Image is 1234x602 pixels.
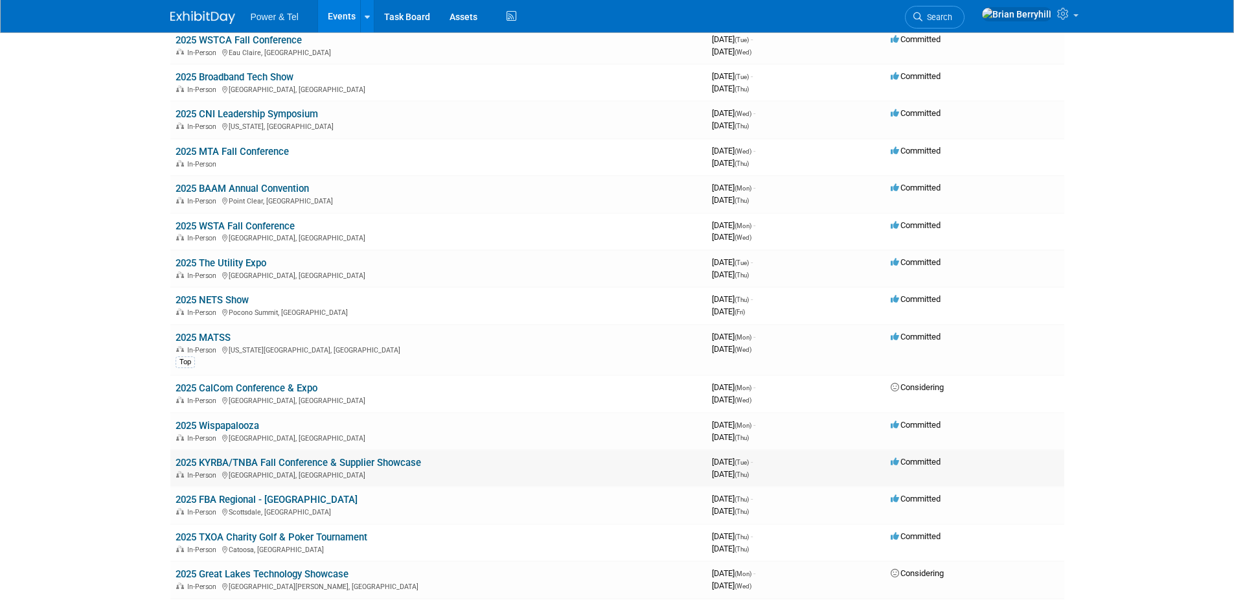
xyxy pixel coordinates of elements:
span: (Fri) [735,308,745,316]
div: [GEOGRAPHIC_DATA], [GEOGRAPHIC_DATA] [176,469,702,480]
span: Considering [891,382,944,392]
span: Power & Tel [251,12,299,22]
span: (Thu) [735,272,749,279]
span: Committed [891,494,941,504]
span: (Thu) [735,296,749,303]
span: [DATE] [712,158,749,168]
span: (Thu) [735,197,749,204]
span: Search [922,12,952,22]
div: [GEOGRAPHIC_DATA], [GEOGRAPHIC_DATA] [176,432,702,443]
span: [DATE] [712,84,749,93]
img: In-Person Event [176,308,184,315]
span: - [751,294,753,304]
span: (Wed) [735,110,751,117]
div: [GEOGRAPHIC_DATA], [GEOGRAPHIC_DATA] [176,270,702,280]
a: 2025 WSTCA Fall Conference [176,34,302,46]
span: [DATE] [712,544,749,553]
span: [DATE] [712,395,751,404]
span: Committed [891,183,941,192]
span: [DATE] [712,382,755,392]
img: In-Person Event [176,397,184,403]
span: Committed [891,34,941,44]
span: [DATE] [712,420,755,430]
span: (Tue) [735,459,749,466]
span: Committed [891,531,941,541]
span: [DATE] [712,232,751,242]
span: In-Person [187,197,220,205]
span: - [753,382,755,392]
span: [DATE] [712,568,755,578]
span: (Thu) [735,546,749,553]
span: Committed [891,332,941,342]
div: Pocono Summit, [GEOGRAPHIC_DATA] [176,307,702,317]
span: (Mon) [735,222,751,229]
div: Catoosa, [GEOGRAPHIC_DATA] [176,544,702,554]
a: 2025 The Utility Expo [176,257,266,269]
span: (Wed) [735,49,751,56]
div: Point Clear, [GEOGRAPHIC_DATA] [176,195,702,205]
span: - [751,494,753,504]
span: (Thu) [735,533,749,540]
span: (Wed) [735,346,751,353]
a: 2025 MTA Fall Conference [176,146,289,157]
span: - [753,420,755,430]
span: Committed [891,108,941,118]
span: [DATE] [712,108,755,118]
span: [DATE] [712,183,755,192]
span: [DATE] [712,469,749,479]
span: [DATE] [712,432,749,442]
div: [GEOGRAPHIC_DATA][PERSON_NAME], [GEOGRAPHIC_DATA] [176,581,702,591]
span: (Thu) [735,434,749,441]
span: In-Person [187,160,220,168]
span: (Thu) [735,122,749,130]
span: In-Person [187,471,220,480]
a: 2025 MATSS [176,332,231,343]
img: In-Person Event [176,272,184,278]
span: Committed [891,457,941,467]
img: In-Person Event [176,583,184,589]
img: In-Person Event [176,434,184,441]
span: - [751,457,753,467]
a: 2025 Broadband Tech Show [176,71,293,83]
span: In-Person [187,234,220,242]
span: In-Person [187,583,220,591]
span: [DATE] [712,71,753,81]
span: Committed [891,257,941,267]
span: (Thu) [735,471,749,478]
img: In-Person Event [176,160,184,167]
a: 2025 BAAM Annual Convention [176,183,309,194]
span: (Wed) [735,397,751,404]
span: In-Person [187,508,220,516]
span: In-Person [187,49,220,57]
img: In-Person Event [176,471,184,478]
a: 2025 TXOA Charity Golf & Poker Tournament [176,531,367,543]
div: Eau Claire, [GEOGRAPHIC_DATA] [176,47,702,57]
span: (Mon) [735,185,751,192]
span: [DATE] [712,34,753,44]
div: [GEOGRAPHIC_DATA], [GEOGRAPHIC_DATA] [176,395,702,405]
span: [DATE] [712,506,749,516]
span: In-Person [187,272,220,280]
span: (Wed) [735,148,751,155]
span: - [753,220,755,230]
span: [DATE] [712,270,749,279]
span: - [751,531,753,541]
span: (Thu) [735,160,749,167]
span: Committed [891,420,941,430]
span: [DATE] [712,47,751,56]
span: - [753,568,755,578]
span: In-Person [187,397,220,405]
span: (Wed) [735,234,751,241]
img: In-Person Event [176,546,184,552]
span: [DATE] [712,257,753,267]
a: 2025 CalCom Conference & Expo [176,382,317,394]
div: [GEOGRAPHIC_DATA], [GEOGRAPHIC_DATA] [176,84,702,94]
a: Search [905,6,965,29]
img: In-Person Event [176,508,184,515]
span: In-Person [187,434,220,443]
span: (Thu) [735,86,749,93]
span: - [753,146,755,156]
span: (Mon) [735,570,751,577]
span: Committed [891,71,941,81]
span: [DATE] [712,294,753,304]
